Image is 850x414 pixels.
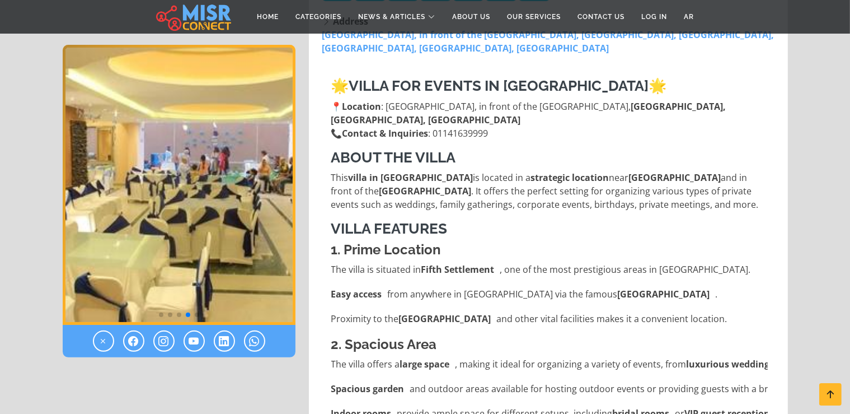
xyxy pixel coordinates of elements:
strong: Location [342,100,382,113]
li: from anywhere in [GEOGRAPHIC_DATA] via the famous . [331,287,768,301]
li: and outdoor areas available for hosting outdoor events or providing guests with a break. [331,382,768,396]
a: [GEOGRAPHIC_DATA], in front of the [GEOGRAPHIC_DATA], [GEOGRAPHIC_DATA], [GEOGRAPHIC_DATA], [GEOG... [322,29,774,54]
h3: 🌟 🌟 [331,77,768,95]
strong: large space [400,357,450,371]
strong: [GEOGRAPHIC_DATA] [618,287,710,301]
img: Villa for Events in Fifth Settlement [63,45,295,325]
strong: [GEOGRAPHIC_DATA] [379,185,472,197]
a: News & Articles [350,6,444,27]
li: The villa is situated in , one of the most prestigious areas in [GEOGRAPHIC_DATA]. [331,263,768,276]
p: This is located in a near and in front of the . It offers the perfect setting for organizing vari... [331,171,768,211]
strong: [GEOGRAPHIC_DATA] [629,171,721,184]
strong: 1. Prime Location [331,241,442,258]
a: About Us [444,6,499,27]
strong: About the Villa [331,149,456,166]
strong: 2. Spacious Area [331,336,437,352]
strong: Contact & Inquiries [342,127,429,139]
strong: [GEOGRAPHIC_DATA], [GEOGRAPHIC_DATA], [GEOGRAPHIC_DATA] [331,100,726,126]
strong: strategic location [531,171,609,184]
p: 📍 : [GEOGRAPHIC_DATA], in front of the [GEOGRAPHIC_DATA], 📞 : 01141639999 [331,100,768,140]
strong: Spacious garden [331,382,405,396]
div: 4 / 5 [63,45,295,325]
li: The villa offers a , making it ideal for organizing a variety of events, from to . [331,357,768,371]
strong: Fifth Settlement [421,263,495,276]
strong: Villa for Events in [GEOGRAPHIC_DATA] [349,77,649,94]
a: AR [675,6,702,27]
a: Home [248,6,287,27]
span: Go to slide 5 [195,313,199,317]
span: News & Articles [358,12,425,22]
span: Go to slide 3 [177,313,181,317]
img: main.misr_connect [156,3,231,31]
span: Go to slide 1 [159,313,163,317]
strong: villa in [GEOGRAPHIC_DATA] [349,171,473,184]
a: Log in [633,6,675,27]
a: Our Services [499,6,569,27]
strong: Easy access [331,287,382,301]
strong: Villa Features [331,220,448,237]
a: Categories [287,6,350,27]
span: Go to slide 4 [186,313,190,317]
strong: [GEOGRAPHIC_DATA] [399,312,491,325]
li: Proximity to the and other vital facilities makes it a convenient location. [331,312,768,325]
strong: luxurious weddings [687,357,774,371]
span: Go to slide 2 [168,313,172,317]
a: Contact Us [569,6,633,27]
